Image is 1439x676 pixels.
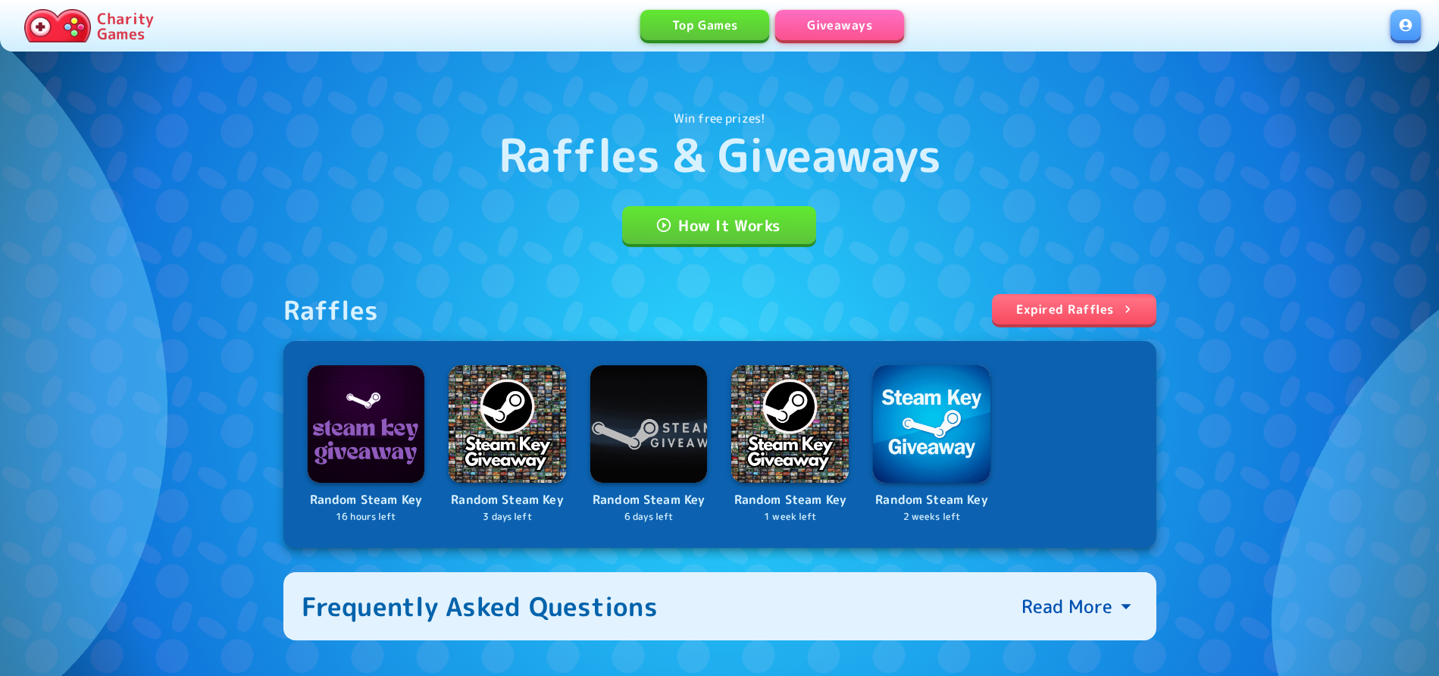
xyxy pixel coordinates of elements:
button: Frequently Asked QuestionsRead More [283,572,1156,640]
a: LogoRandom Steam Key6 days left [590,365,708,524]
img: Logo [308,365,425,483]
p: 1 week left [731,510,849,524]
a: Giveaways [775,10,904,40]
img: Logo [873,365,990,483]
p: 6 days left [590,510,708,524]
p: Charity Games [97,11,154,41]
p: Random Steam Key [308,490,425,510]
a: How It Works [622,206,816,244]
p: Random Steam Key [449,490,566,510]
a: LogoRandom Steam Key3 days left [449,365,566,524]
div: Frequently Asked Questions [302,590,658,622]
a: LogoRandom Steam Key1 week left [731,365,849,524]
div: Raffles [283,294,379,326]
p: Random Steam Key [731,490,849,510]
img: Charity.Games [24,9,91,42]
p: Win free prizes! [674,109,765,127]
p: Random Steam Key [590,490,708,510]
p: 2 weeks left [873,510,990,524]
p: 16 hours left [308,510,425,524]
a: LogoRandom Steam Key16 hours left [308,365,425,524]
a: LogoRandom Steam Key2 weeks left [873,365,990,524]
img: Logo [449,365,566,483]
h1: Raffles & Giveaways [499,127,941,182]
p: Read More [1021,594,1112,618]
a: Top Games [640,10,769,40]
p: 3 days left [449,510,566,524]
p: Random Steam Key [873,490,990,510]
img: Logo [731,365,849,483]
img: Logo [590,365,708,483]
a: Expired Raffles [992,294,1156,324]
a: Charity Games [18,6,160,45]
